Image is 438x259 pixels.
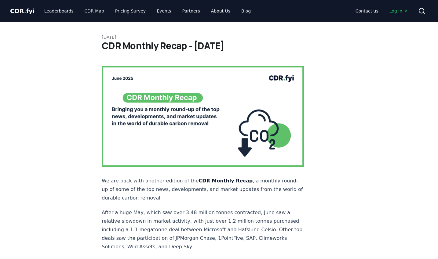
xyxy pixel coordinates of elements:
span: CDR fyi [10,7,35,15]
a: Events [152,5,176,16]
p: [DATE] [102,34,336,40]
a: CDR Map [80,5,109,16]
h1: CDR Monthly Recap - [DATE] [102,40,336,51]
a: About Us [206,5,235,16]
a: Partners [177,5,205,16]
strong: CDR Monthly Recap [199,178,253,184]
a: Log in [385,5,413,16]
a: CDR.fyi [10,7,35,15]
a: Blog [236,5,256,16]
a: Contact us [351,5,383,16]
span: Log in [389,8,408,14]
p: We are back with another edition of the , a monthly round-up of some of the top news, development... [102,177,304,202]
nav: Main [39,5,256,16]
a: Pricing Survey [110,5,151,16]
span: . [24,7,26,15]
nav: Main [351,5,413,16]
a: Leaderboards [39,5,78,16]
p: After a huge May, which saw over 3.48 million tonnes contracted, June saw a relative slowdown in ... [102,208,304,251]
img: blog post image [102,66,304,167]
